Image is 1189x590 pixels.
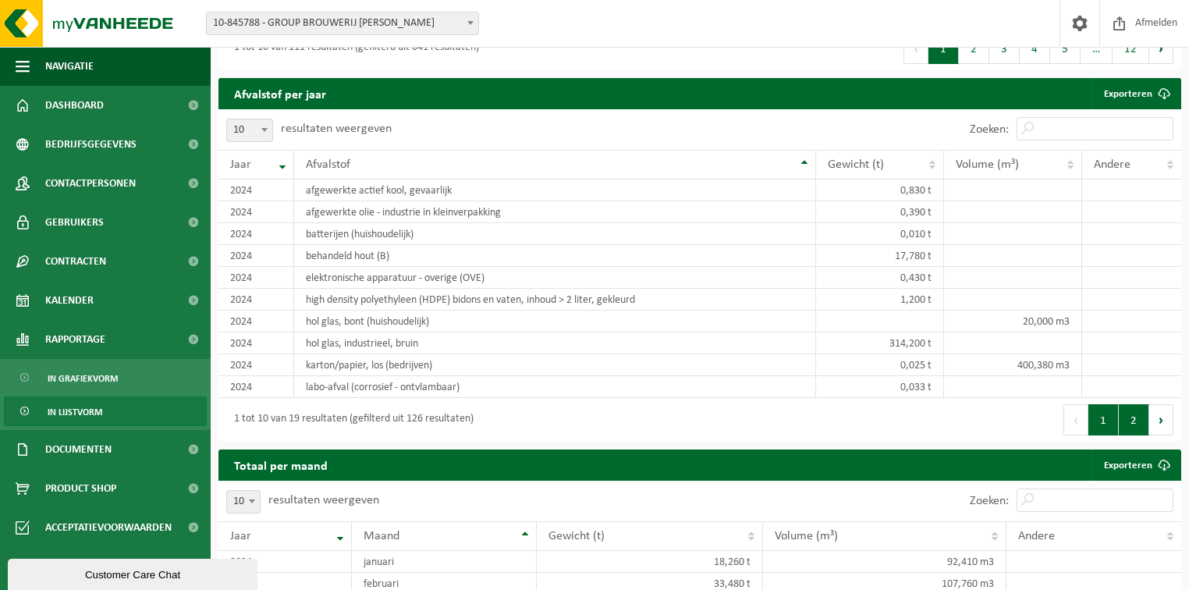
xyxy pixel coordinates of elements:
[1063,404,1088,435] button: Previous
[816,289,944,311] td: 1,200 t
[218,289,294,311] td: 2024
[8,556,261,590] iframe: chat widget
[45,508,172,547] span: Acceptatievoorwaarden
[218,450,343,480] h2: Totaal per maand
[944,311,1082,332] td: 20,000 m3
[956,158,1019,171] span: Volume (m³)
[1020,33,1050,64] button: 4
[45,242,106,281] span: Contracten
[4,363,207,393] a: In grafiekvorm
[816,332,944,354] td: 314,200 t
[294,267,816,289] td: elektronische apparatuur - overige (OVE)
[227,491,260,513] span: 10
[294,201,816,223] td: afgewerkte olie - industrie in kleinverpakking
[45,164,136,203] span: Contactpersonen
[294,223,816,245] td: batterijen (huishoudelijk)
[1018,530,1055,542] span: Andere
[45,430,112,469] span: Documenten
[1149,404,1173,435] button: Next
[207,12,478,34] span: 10-845788 - GROUP BROUWERIJ OMER VANDER GHINSTE
[226,406,474,434] div: 1 tot 10 van 19 resultaten (gefilterd uit 126 resultaten)
[45,86,104,125] span: Dashboard
[218,78,342,108] h2: Afvalstof per jaar
[816,223,944,245] td: 0,010 t
[928,33,959,64] button: 1
[226,119,273,142] span: 10
[816,245,944,267] td: 17,780 t
[903,33,928,64] button: Previous
[1113,33,1149,64] button: 12
[294,332,816,354] td: hol glas, industrieel, bruin
[1091,450,1180,481] a: Exporteren
[294,179,816,201] td: afgewerkte actief kool, gevaarlijk
[816,179,944,201] td: 0,830 t
[206,12,479,35] span: 10-845788 - GROUP BROUWERIJ OMER VANDER GHINSTE
[294,311,816,332] td: hol glas, bont (huishoudelijk)
[218,551,352,573] td: 2024
[4,396,207,426] a: In lijstvorm
[227,119,272,141] span: 10
[45,125,137,164] span: Bedrijfsgegevens
[218,376,294,398] td: 2024
[45,320,105,359] span: Rapportage
[218,179,294,201] td: 2024
[218,245,294,267] td: 2024
[226,490,261,514] span: 10
[970,495,1009,507] label: Zoeken:
[218,354,294,376] td: 2024
[763,551,1006,573] td: 92,410 m3
[944,354,1082,376] td: 400,380 m3
[218,311,294,332] td: 2024
[548,530,605,542] span: Gewicht (t)
[45,281,94,320] span: Kalender
[364,530,399,542] span: Maand
[775,530,838,542] span: Volume (m³)
[218,223,294,245] td: 2024
[230,530,251,542] span: Jaar
[959,33,989,64] button: 2
[230,158,251,171] span: Jaar
[1149,33,1173,64] button: Next
[268,494,379,506] label: resultaten weergeven
[352,551,537,573] td: januari
[970,123,1009,136] label: Zoeken:
[294,245,816,267] td: behandeld hout (B)
[1081,33,1113,64] span: …
[816,376,944,398] td: 0,033 t
[537,551,762,573] td: 18,260 t
[816,354,944,376] td: 0,025 t
[1091,78,1180,109] a: Exporteren
[828,158,884,171] span: Gewicht (t)
[226,34,479,62] div: 1 tot 10 van 111 resultaten (gefilterd uit 641 resultaten)
[816,267,944,289] td: 0,430 t
[1119,404,1149,435] button: 2
[45,47,94,86] span: Navigatie
[294,354,816,376] td: karton/papier, los (bedrijven)
[281,123,392,135] label: resultaten weergeven
[218,267,294,289] td: 2024
[1088,404,1119,435] button: 1
[218,201,294,223] td: 2024
[1050,33,1081,64] button: 5
[1094,158,1130,171] span: Andere
[816,201,944,223] td: 0,390 t
[306,158,350,171] span: Afvalstof
[45,203,104,242] span: Gebruikers
[48,397,102,427] span: In lijstvorm
[989,33,1020,64] button: 3
[45,469,116,508] span: Product Shop
[294,376,816,398] td: labo-afval (corrosief - ontvlambaar)
[48,364,118,393] span: In grafiekvorm
[218,332,294,354] td: 2024
[294,289,816,311] td: high density polyethyleen (HDPE) bidons en vaten, inhoud > 2 liter, gekleurd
